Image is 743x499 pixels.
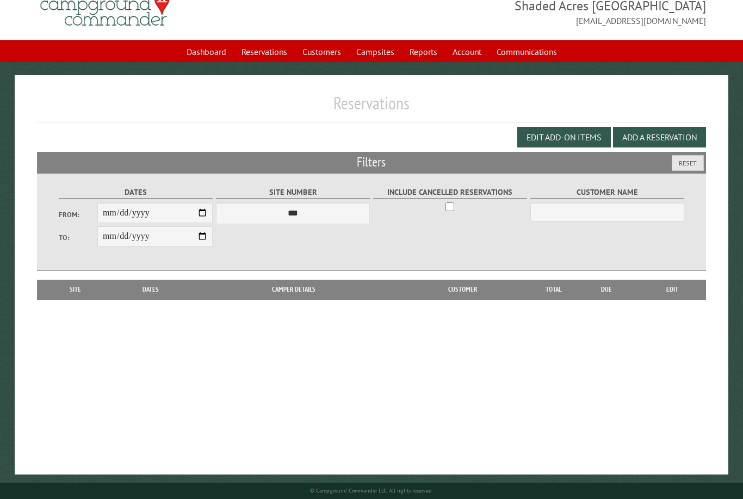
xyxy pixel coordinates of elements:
label: Include Cancelled Reservations [373,186,527,199]
label: Dates [59,186,213,199]
label: From: [59,210,97,220]
th: Edit [638,280,705,299]
a: Reports [403,41,444,62]
th: Due [575,280,639,299]
a: Campsites [350,41,401,62]
a: Customers [296,41,348,62]
small: © Campground Commander LLC. All rights reserved. [310,487,433,494]
th: Customer [393,280,531,299]
button: Edit Add-on Items [517,127,611,147]
th: Total [532,280,575,299]
button: Reset [672,155,704,171]
th: Dates [108,280,194,299]
th: Camper Details [194,280,393,299]
a: Reservations [235,41,294,62]
label: To: [59,232,97,243]
h2: Filters [37,152,705,173]
h1: Reservations [37,93,705,122]
a: Account [446,41,488,62]
a: Communications [490,41,564,62]
label: Site Number [216,186,370,199]
button: Add a Reservation [613,127,706,147]
label: Customer Name [530,186,684,199]
a: Dashboard [180,41,233,62]
th: Site [42,280,108,299]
